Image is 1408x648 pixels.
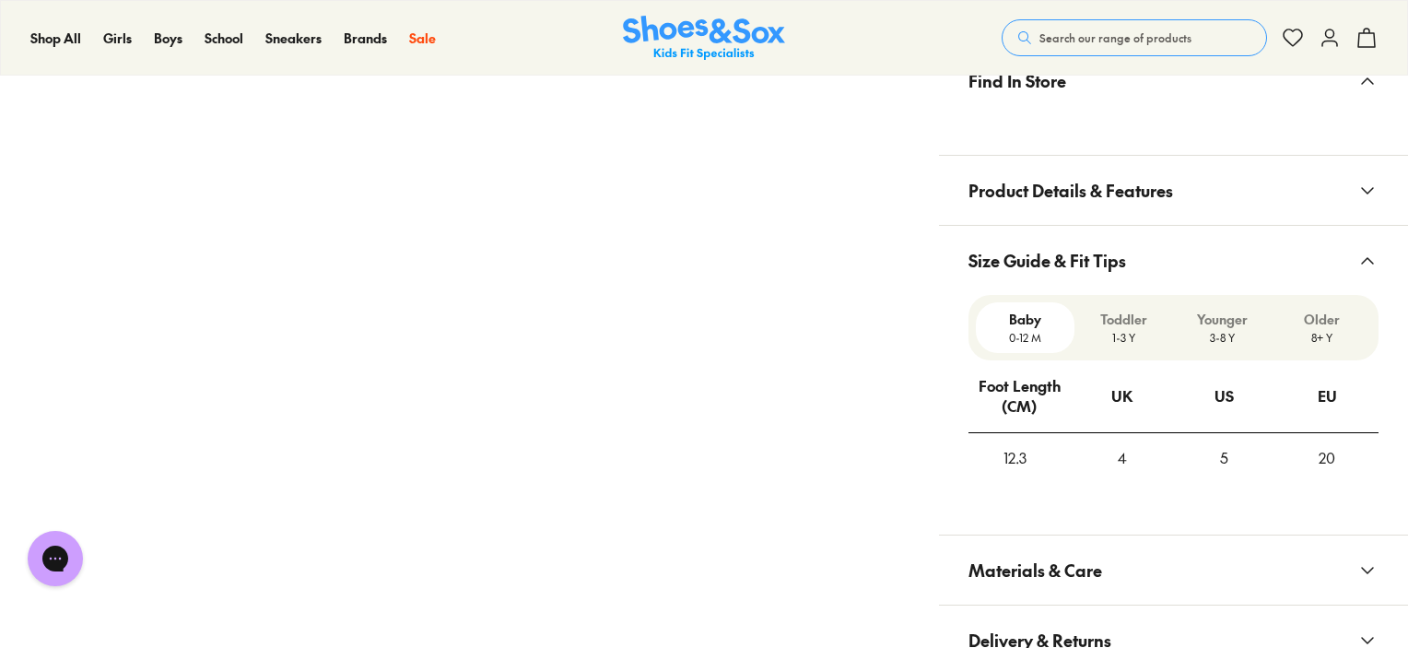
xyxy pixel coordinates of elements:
[1071,433,1173,483] div: 4
[154,29,182,48] a: Boys
[409,29,436,47] span: Sale
[103,29,132,48] a: Girls
[1180,329,1264,346] p: 3-8 Y
[1082,329,1166,346] p: 1-3 Y
[154,29,182,47] span: Boys
[968,233,1126,288] span: Size Guide & Fit Tips
[1214,371,1234,421] div: US
[939,536,1408,605] button: Materials & Care
[205,29,243,47] span: School
[968,433,1062,483] div: 12.3
[1082,310,1166,329] p: Toddler
[1039,29,1191,46] span: Search our range of products
[1180,310,1264,329] p: Younger
[344,29,387,47] span: Brands
[205,29,243,48] a: School
[983,310,1067,329] p: Baby
[939,226,1408,295] button: Size Guide & Fit Tips
[1111,371,1132,421] div: UK
[1002,19,1267,56] button: Search our range of products
[939,156,1408,225] button: Product Details & Features
[1280,310,1364,329] p: Older
[1276,433,1379,483] div: 20
[1280,329,1364,346] p: 8+ Y
[939,46,1408,115] button: Find In Store
[344,29,387,48] a: Brands
[1318,371,1337,421] div: EU
[265,29,322,48] a: Sneakers
[623,16,785,61] a: Shoes & Sox
[30,29,81,48] a: Shop All
[968,543,1102,597] span: Materials & Care
[983,329,1067,346] p: 0-12 M
[103,29,132,47] span: Girls
[265,29,322,47] span: Sneakers
[968,115,1379,133] iframe: Find in Store
[623,16,785,61] img: SNS_Logo_Responsive.svg
[1173,433,1275,483] div: 5
[409,29,436,48] a: Sale
[968,163,1173,218] span: Product Details & Features
[969,361,1070,431] div: Foot Length (CM)
[968,53,1066,108] span: Find In Store
[30,29,81,47] span: Shop All
[18,524,92,593] iframe: Gorgias live chat messenger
